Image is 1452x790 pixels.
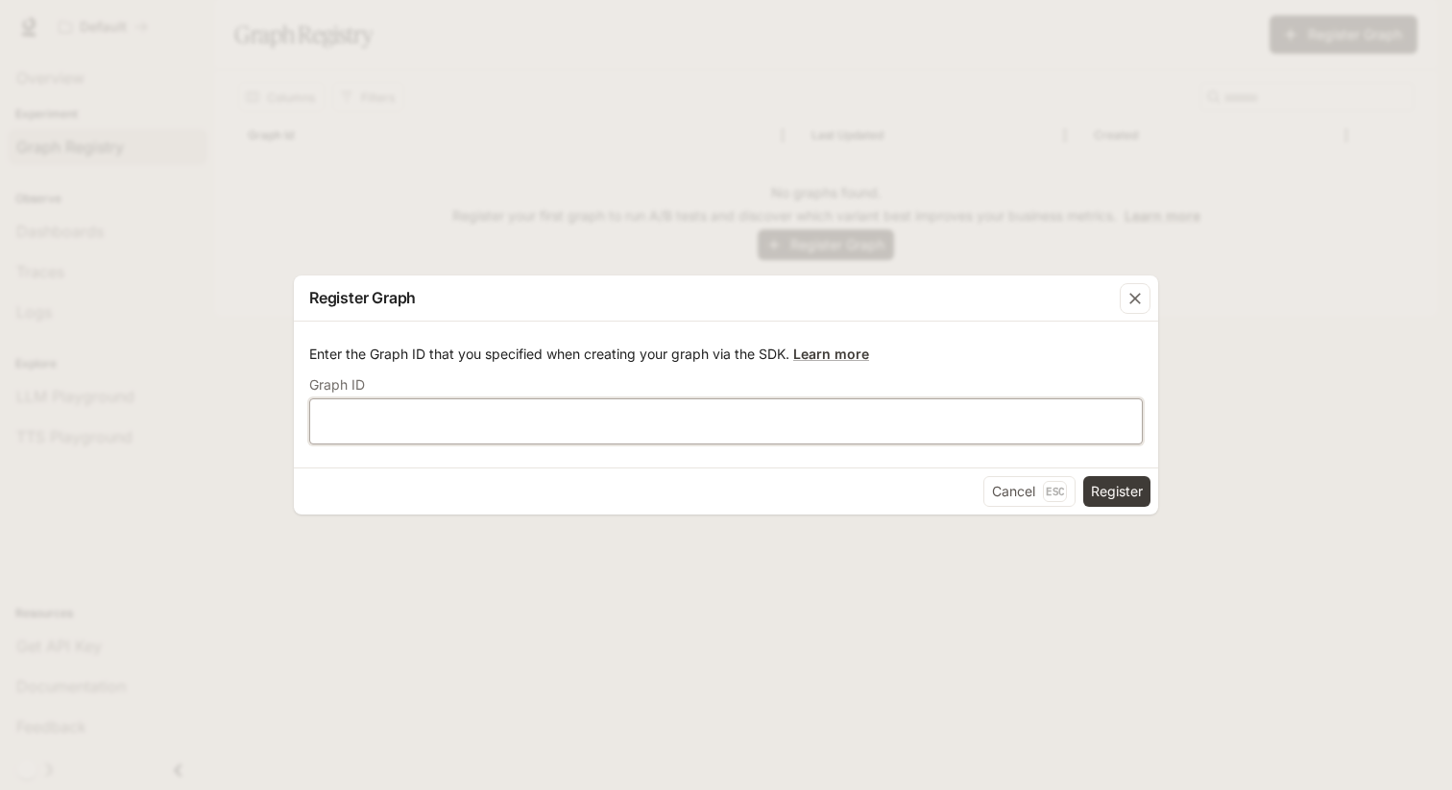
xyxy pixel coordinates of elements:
[983,476,1076,507] button: CancelEsc
[1043,481,1067,502] p: Esc
[309,345,1143,364] p: Enter the Graph ID that you specified when creating your graph via the SDK.
[793,346,869,362] a: Learn more
[1083,476,1150,507] button: Register
[309,286,416,309] p: Register Graph
[309,378,365,392] p: Graph ID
